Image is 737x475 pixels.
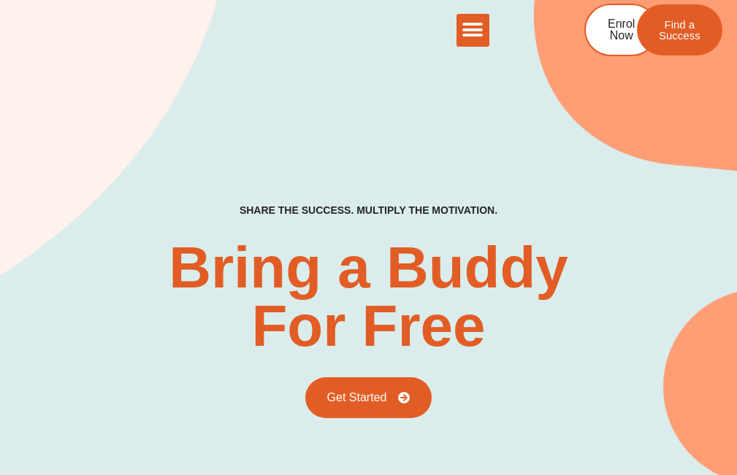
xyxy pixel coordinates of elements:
a: Enrol Now [584,4,658,56]
a: Find a Success [637,4,722,55]
div: Menu Toggle [457,14,489,47]
span: Find a Success [659,19,700,41]
span: Get Started [327,392,387,403]
h2: Bring a Buddy For Free [169,239,568,355]
span: Enrol Now [608,18,635,42]
a: Get Started [305,377,432,418]
h2: Share the success. Multiply the motivation. [240,204,497,217]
